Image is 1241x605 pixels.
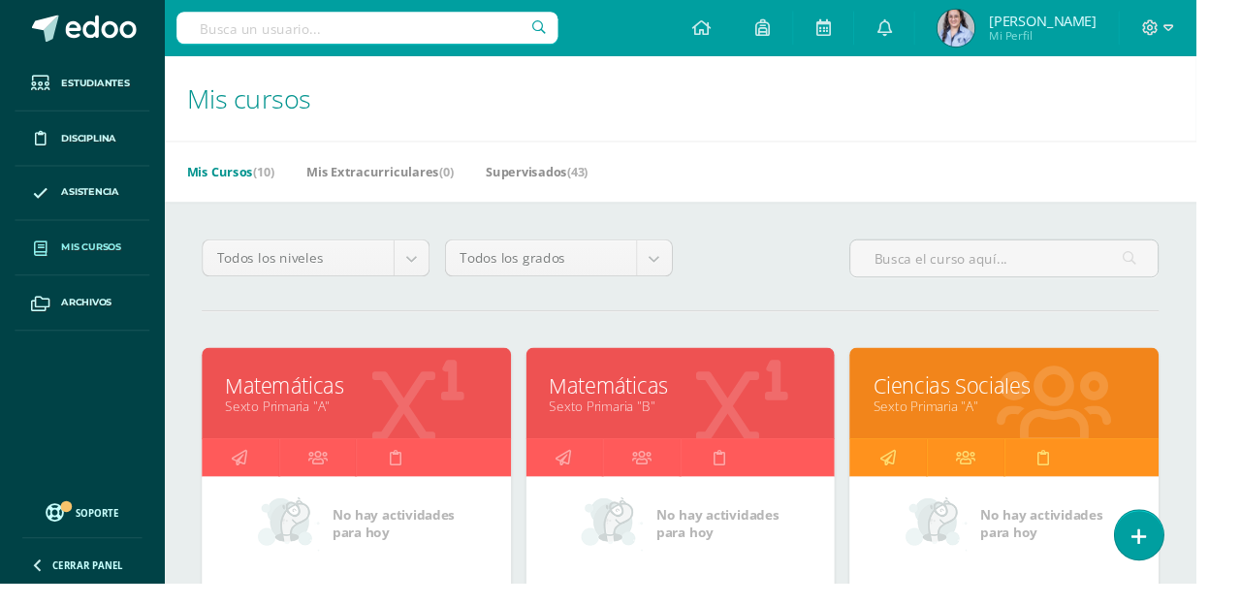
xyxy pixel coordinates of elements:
span: No hay actividades para hoy [345,525,472,561]
span: Estudiantes [64,79,135,94]
img: no_activities_small.png [603,514,667,572]
span: (10) [263,170,284,187]
a: Supervisados(43) [504,163,610,194]
span: Soporte [79,525,124,539]
span: [PERSON_NAME] [1026,12,1137,31]
img: 6b2a22d55b414d4f55c89939e02c2f09.png [972,10,1011,48]
a: Sexto Primaria "B" [570,412,843,430]
span: Asistencia [64,192,124,207]
a: Archivos [16,286,155,343]
span: Todos los grados [477,249,646,286]
a: Matemáticas [570,385,843,415]
span: Disciplina [64,136,121,151]
span: (43) [589,170,610,187]
img: no_activities_small.png [268,514,332,572]
a: Estudiantes [16,58,155,115]
span: Todos los niveles [225,249,394,286]
a: Mis cursos [16,229,155,286]
a: Mis Cursos(10) [194,163,284,194]
a: Mis Extracurriculares(0) [318,163,470,194]
span: Mi Perfil [1026,29,1137,46]
a: Soporte [23,518,147,544]
a: Disciplina [16,115,155,173]
a: Ciencias Sociales [906,385,1178,415]
input: Busca un usuario... [183,13,579,46]
img: no_activities_small.png [939,514,1003,572]
a: Sexto Primaria "A" [234,412,506,430]
span: No hay actividades para hoy [1017,525,1144,561]
span: Archivos [64,306,116,322]
span: No hay actividades para hoy [681,525,808,561]
span: (0) [456,170,470,187]
input: Busca el curso aquí... [882,249,1201,287]
span: Mis cursos [194,83,323,120]
span: Cerrar panel [54,580,128,593]
a: Matemáticas [234,385,506,415]
a: Asistencia [16,173,155,230]
a: Todos los grados [462,249,697,286]
a: Sexto Primaria "A" [906,412,1178,430]
a: Todos los niveles [210,249,445,286]
span: Mis cursos [64,249,126,265]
